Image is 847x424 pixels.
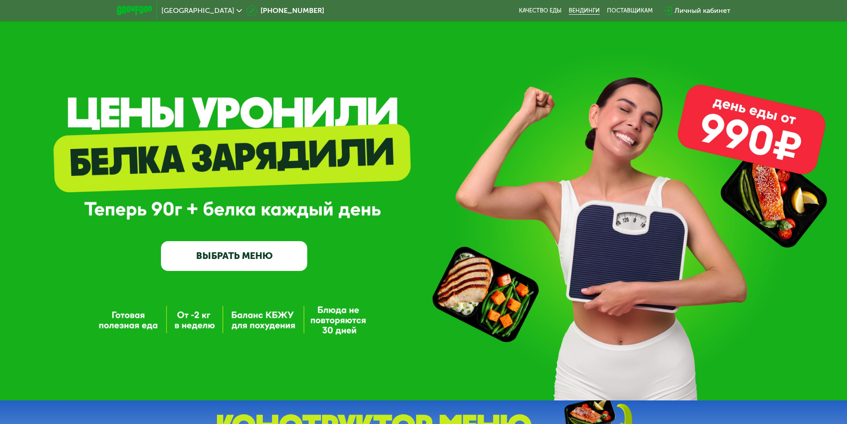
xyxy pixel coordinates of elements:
[607,7,653,14] div: поставщикам
[246,5,324,16] a: [PHONE_NUMBER]
[161,7,234,14] span: [GEOGRAPHIC_DATA]
[674,5,731,16] div: Личный кабинет
[569,7,600,14] a: Вендинги
[161,241,307,271] a: ВЫБРАТЬ МЕНЮ
[519,7,562,14] a: Качество еды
